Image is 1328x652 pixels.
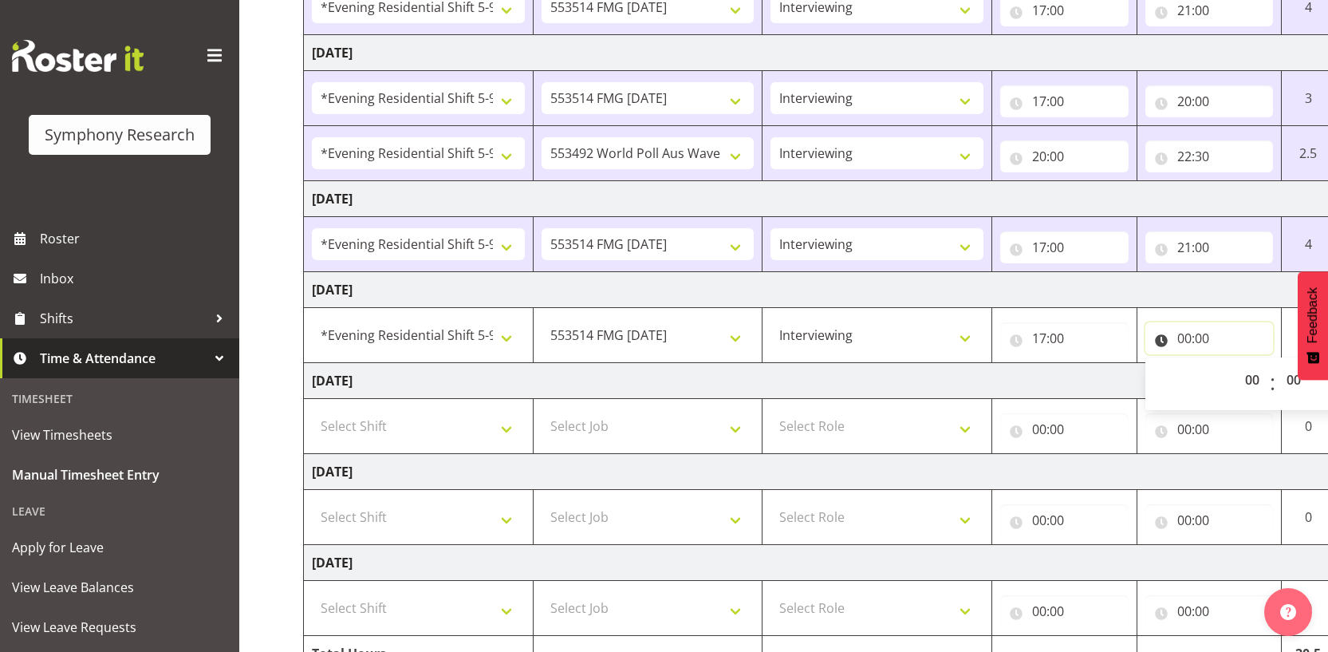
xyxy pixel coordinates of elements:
input: Click to select... [1000,413,1129,445]
input: Click to select... [1145,231,1274,263]
span: Feedback [1306,287,1320,343]
img: help-xxl-2.png [1280,604,1296,620]
span: View Leave Balances [12,575,227,599]
span: Apply for Leave [12,535,227,559]
input: Click to select... [1000,504,1129,536]
span: Manual Timesheet Entry [12,463,227,487]
a: View Leave Balances [4,567,235,607]
input: Click to select... [1000,85,1129,117]
span: : [1270,364,1275,404]
input: Click to select... [1145,595,1274,627]
a: Apply for Leave [4,528,235,567]
div: Leave [4,495,235,528]
input: Click to select... [1000,595,1129,627]
input: Click to select... [1000,140,1129,172]
span: Inbox [40,267,231,290]
div: Symphony Research [45,123,195,147]
a: View Leave Requests [4,607,235,647]
input: Click to select... [1145,85,1274,117]
img: Rosterit website logo [12,40,144,72]
a: Manual Timesheet Entry [4,455,235,495]
input: Click to select... [1000,322,1129,354]
input: Click to select... [1145,140,1274,172]
input: Click to select... [1145,322,1274,354]
span: View Leave Requests [12,615,227,639]
div: Timesheet [4,382,235,415]
a: View Timesheets [4,415,235,455]
input: Click to select... [1145,504,1274,536]
span: View Timesheets [12,423,227,447]
span: Shifts [40,306,207,330]
input: Click to select... [1000,231,1129,263]
button: Feedback - Show survey [1298,271,1328,380]
span: Time & Attendance [40,346,207,370]
input: Click to select... [1145,413,1274,445]
span: Roster [40,227,231,251]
